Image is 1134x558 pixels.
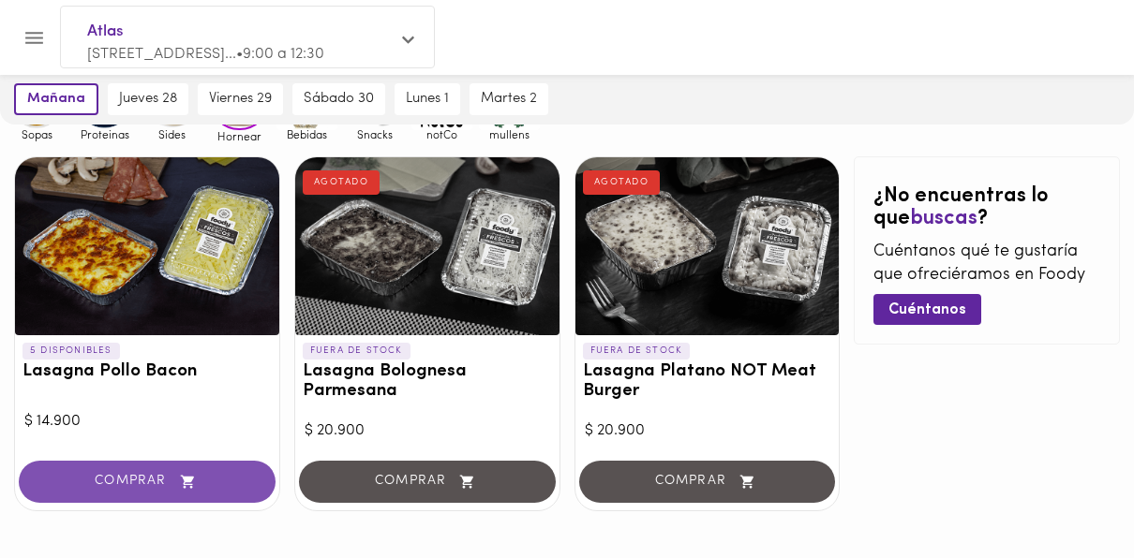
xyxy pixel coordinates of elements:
button: COMPRAR [19,461,276,503]
button: Cuéntanos [873,294,981,325]
span: Snacks [344,128,405,140]
button: viernes 29 [198,83,283,115]
div: Lasagna Platano NOT Meat Burger [575,157,840,335]
span: viernes 29 [209,91,272,108]
span: [STREET_ADDRESS]... • 9:00 a 12:30 [87,47,324,62]
div: $ 20.900 [305,420,550,442]
span: lunes 1 [406,91,449,108]
p: Cuéntanos qué te gustaría que ofreciéramos en Foody [873,241,1100,288]
div: Lasagna Pollo Bacon [15,157,279,335]
span: Atlas [87,20,389,44]
span: COMPRAR [42,474,252,490]
span: notCo [411,128,472,140]
p: FUERA DE STOCK [583,343,691,360]
button: jueves 28 [108,83,188,115]
span: Sopas [7,128,67,140]
span: Sides [142,128,202,140]
span: sábado 30 [304,91,374,108]
button: martes 2 [470,83,548,115]
span: Proteinas [74,128,135,140]
span: buscas [910,208,977,229]
h3: Lasagna Bolognesa Parmesana [303,362,552,402]
div: $ 14.900 [24,411,270,433]
div: AGOTADO [583,170,661,195]
button: sábado 30 [292,83,385,115]
span: Bebidas [276,128,337,140]
div: Lasagna Bolognesa Parmesana [295,157,560,335]
button: mañana [14,83,98,115]
h3: Lasagna Platano NOT Meat Burger [583,362,832,402]
span: mañana [27,91,85,108]
p: FUERA DE STOCK [303,343,410,360]
p: 5 DISPONIBLES [22,343,120,360]
span: martes 2 [481,91,537,108]
h2: ¿No encuentras lo que ? [873,185,1100,230]
span: mullens [479,128,540,140]
div: $ 20.900 [585,420,830,442]
h3: Lasagna Pollo Bacon [22,362,272,382]
span: Cuéntanos [888,301,966,319]
span: jueves 28 [119,91,177,108]
div: AGOTADO [303,170,380,195]
button: lunes 1 [395,83,460,115]
span: Hornear [209,130,270,142]
button: Menu [11,15,57,61]
iframe: Messagebird Livechat Widget [1025,449,1115,539]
